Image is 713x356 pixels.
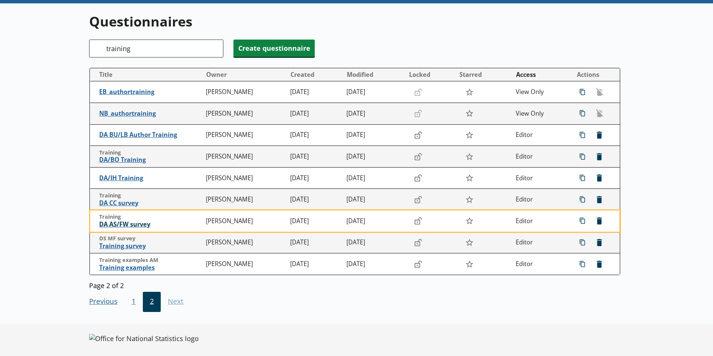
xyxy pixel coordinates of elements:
[203,167,288,189] td: [PERSON_NAME]
[89,334,199,343] img: Office for National Statistics logo
[203,253,288,275] td: [PERSON_NAME]
[411,172,425,184] button: Lock
[287,124,343,146] td: [DATE]
[411,150,425,163] button: Lock
[203,69,287,81] button: Owner
[461,235,477,250] button: Star
[99,110,202,118] span: NB_authortraining
[461,193,477,207] button: Star
[343,232,405,253] td: [DATE]
[287,103,343,125] td: [DATE]
[203,189,288,210] td: [PERSON_NAME]
[89,292,125,312] button: Previous
[411,258,425,271] button: Lock
[99,192,202,199] span: Training
[512,103,569,125] td: View Only
[203,81,288,103] td: [PERSON_NAME]
[287,81,343,103] td: [DATE]
[411,193,425,206] button: Lock
[512,210,569,232] td: Editor
[411,129,425,141] button: Lock
[99,257,202,264] span: Training examples AM
[512,146,569,168] td: Editor
[513,69,568,81] button: Access
[512,232,569,253] td: Editor
[99,235,202,242] span: DS MF survey
[89,12,621,31] h1: Questionnaires
[287,253,343,275] td: [DATE]
[411,236,425,249] button: Lock
[456,69,512,81] button: Starred
[343,253,405,275] td: [DATE]
[203,124,288,146] td: [PERSON_NAME]
[99,199,202,207] span: DA CC survey
[343,210,405,232] td: [DATE]
[287,232,343,253] td: [DATE]
[203,210,288,232] td: [PERSON_NAME]
[512,167,569,189] td: Editor
[203,232,288,253] td: [PERSON_NAME]
[461,149,477,163] button: Star
[287,210,343,232] td: [DATE]
[461,214,477,228] button: Star
[512,189,569,210] td: Editor
[287,167,343,189] td: [DATE]
[99,88,202,96] span: EB_authortraining
[343,167,405,189] td: [DATE]
[99,156,202,164] span: DA/BO Training
[512,124,569,146] td: Editor
[93,69,202,81] button: Title
[343,189,405,210] td: [DATE]
[512,253,569,275] td: Editor
[411,215,425,227] button: Lock
[406,69,456,81] button: Locked
[99,213,202,221] span: Training
[99,221,202,228] span: DA AS/FW survey
[287,146,343,168] td: [DATE]
[344,69,405,81] button: Modified
[89,40,223,57] input: Search questionnaire titles
[99,174,202,182] span: DA/IH Training
[461,106,477,121] button: Star
[461,128,477,142] button: Star
[343,103,405,125] td: [DATE]
[125,292,143,312] button: 1
[343,146,405,168] td: [DATE]
[203,146,288,168] td: [PERSON_NAME]
[99,242,202,250] span: Training survey
[461,85,477,99] button: Star
[461,257,477,271] button: Star
[99,149,202,156] span: Training
[569,68,620,81] th: Actions
[512,81,569,103] td: View Only
[343,124,405,146] td: [DATE]
[99,264,202,272] span: Training examples
[343,81,405,103] td: [DATE]
[99,131,202,139] span: DA BU/LB Author Training
[461,171,477,185] button: Star
[203,103,288,125] td: [PERSON_NAME]
[288,69,343,81] button: Created
[89,279,621,290] div: Page 2 of 2
[233,40,315,57] button: Create questionnaire
[287,189,343,210] td: [DATE]
[143,292,161,312] button: 2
